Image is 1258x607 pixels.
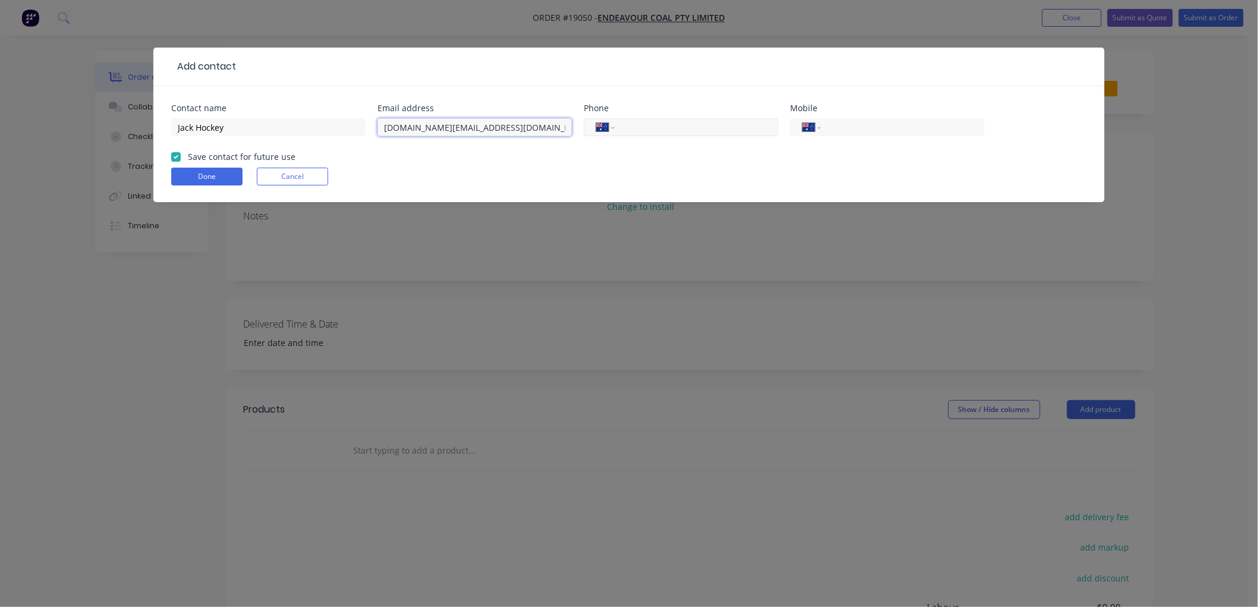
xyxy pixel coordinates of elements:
[378,104,572,112] div: Email address
[171,104,366,112] div: Contact name
[257,168,328,185] button: Cancel
[790,104,985,112] div: Mobile
[188,150,295,163] label: Save contact for future use
[171,59,236,74] div: Add contact
[584,104,778,112] div: Phone
[171,168,243,185] button: Done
